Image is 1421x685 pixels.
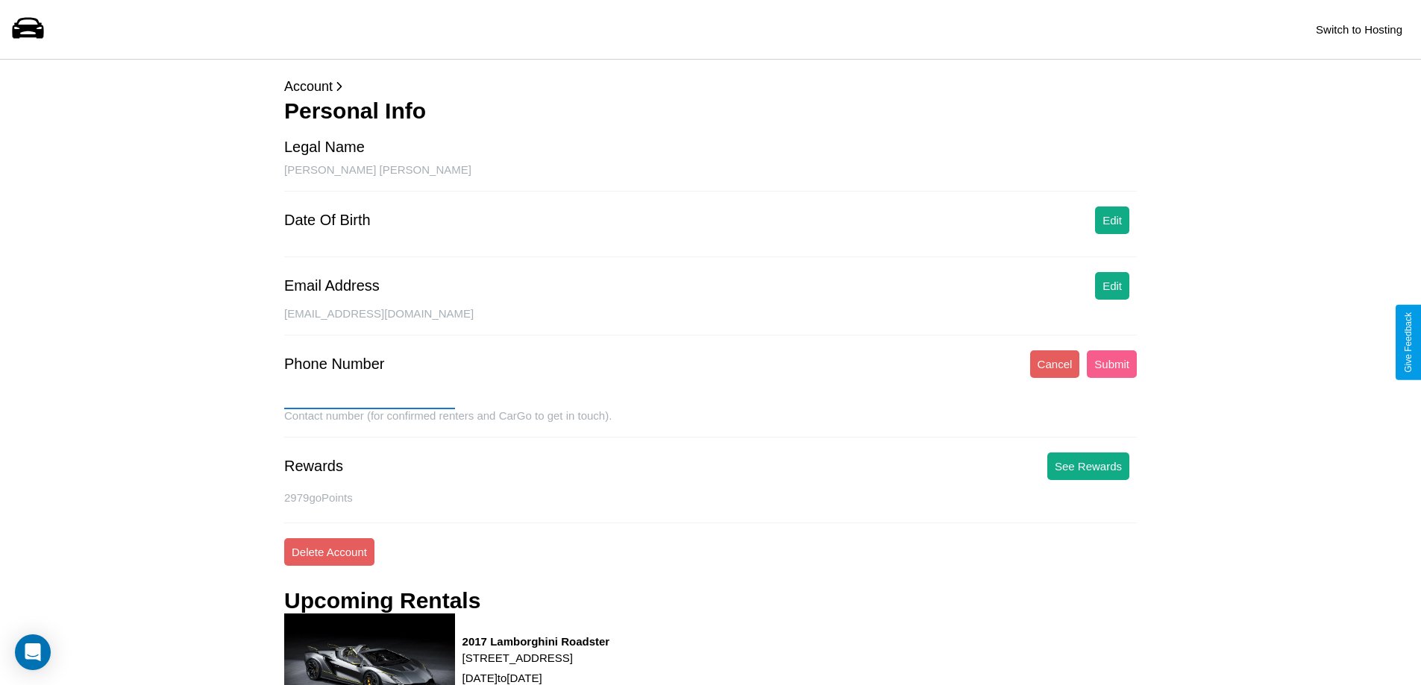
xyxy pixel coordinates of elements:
div: Phone Number [284,356,385,373]
div: Date Of Birth [284,212,371,229]
div: [EMAIL_ADDRESS][DOMAIN_NAME] [284,307,1137,335]
div: Give Feedback [1403,312,1414,373]
div: Rewards [284,458,343,475]
button: Edit [1095,272,1129,300]
button: Edit [1095,206,1129,234]
button: Switch to Hosting [1308,16,1410,43]
h3: Upcoming Rentals [284,588,480,613]
div: [PERSON_NAME] [PERSON_NAME] [284,163,1137,192]
p: 2979 goPoints [284,487,1137,508]
h3: Personal Info [284,98,1137,124]
p: [STREET_ADDRESS] [462,648,610,668]
button: See Rewards [1047,452,1129,480]
div: Open Intercom Messenger [15,634,51,670]
button: Delete Account [284,538,374,566]
div: Contact number (for confirmed renters and CarGo to get in touch). [284,409,1137,438]
button: Cancel [1030,350,1080,378]
div: Email Address [284,277,380,294]
p: Account [284,75,1137,98]
div: Legal Name [284,139,365,156]
h3: 2017 Lamborghini Roadster [462,635,610,648]
button: Submit [1087,350,1137,378]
